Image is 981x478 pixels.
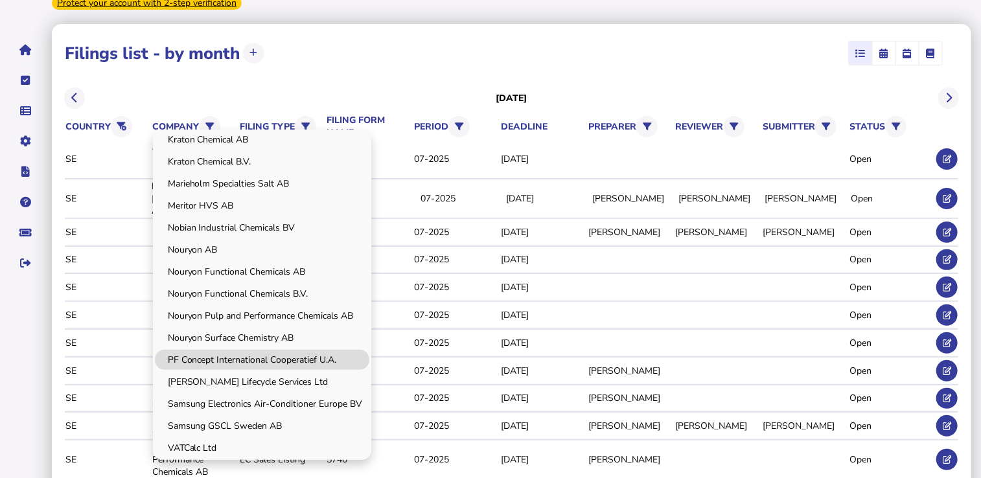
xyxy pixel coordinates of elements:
[936,388,958,409] button: Edit
[850,420,933,432] div: Open
[502,337,584,349] div: [DATE]
[155,394,369,414] a: Samsung Electronics Air-Conditioner Europe BV
[765,192,846,205] div: [PERSON_NAME]
[502,253,584,266] div: [DATE]
[850,281,933,293] div: Open
[155,416,369,436] a: Samsung GSCL Sweden AB
[936,188,958,209] button: Edit
[111,116,132,137] button: Reset
[155,438,369,458] a: VATCalc Ltd
[155,372,369,392] a: [PERSON_NAME] Lifecycle Services Ltd
[155,218,369,238] a: Nobian Industrial Chemicals BV
[448,116,470,137] button: Filter
[65,365,148,377] div: SE
[588,226,671,238] div: [PERSON_NAME]
[421,192,502,205] div: 07-2025
[502,309,584,321] div: [DATE]
[502,453,584,466] div: [DATE]
[502,226,584,238] div: [DATE]
[155,306,369,326] a: Nouryon Pulp and Performance Chemicals AB
[65,420,148,432] div: SE
[872,41,895,65] mat-button-toggle: Calendar month view
[155,130,369,150] a: Kraton Chemical AB
[936,332,958,354] button: Edit
[936,304,958,326] button: Edit
[239,113,323,140] th: filing type
[849,41,872,65] mat-button-toggle: List view
[762,113,846,140] th: submitter
[502,420,584,432] div: [DATE]
[65,226,148,238] div: SE
[414,392,497,404] div: 07-2025
[588,113,672,140] th: preparer
[64,87,86,109] button: Previous
[936,449,958,470] button: Edit
[938,87,960,109] button: Next
[414,253,497,266] div: 07-2025
[327,453,410,466] div: 5740
[153,441,236,478] div: Nouryon Pulp and Performance Chemicals AB
[155,152,369,172] a: Kraton Chemical B.V.
[414,153,497,165] div: 07-2025
[12,97,40,124] button: Data manager
[588,420,671,432] div: [PERSON_NAME]
[65,309,148,321] div: SE
[155,328,369,348] a: Nouryon Surface Chemistry AB
[588,392,671,404] div: [PERSON_NAME]
[501,120,585,133] th: deadline
[414,281,497,293] div: 07-2025
[200,116,221,137] button: Filter
[65,281,148,293] div: SE
[593,192,675,205] div: [PERSON_NAME]
[155,350,369,370] a: PF Concept International Cooperatief U.A.
[65,337,148,349] div: SE
[243,43,264,64] button: Upload transactions
[502,392,584,404] div: [DATE]
[65,253,148,266] div: SE
[936,249,958,271] button: Edit
[414,453,497,466] div: 07-2025
[496,92,527,104] h3: [DATE]
[12,67,40,94] button: Tasks
[675,113,759,140] th: reviewer
[414,309,497,321] div: 07-2025
[850,153,933,165] div: Open
[763,420,846,432] div: [PERSON_NAME]
[327,113,411,139] th: filing form name
[850,309,933,321] div: Open
[65,42,240,65] h1: Filings list - by month
[155,240,369,260] a: Nouryon AB
[850,453,933,466] div: Open
[65,392,148,404] div: SE
[414,420,497,432] div: 07-2025
[851,192,932,205] div: Open
[502,365,584,377] div: [DATE]
[12,249,40,277] button: Sign out
[588,365,671,377] div: [PERSON_NAME]
[152,113,237,140] th: company
[936,277,958,298] button: Edit
[936,360,958,381] button: Edit
[936,415,958,437] button: Edit
[724,116,745,137] button: Filter
[507,192,588,205] div: [DATE]
[155,262,369,282] a: Nouryon Functional Chemicals AB
[295,116,316,137] button: Filter
[763,226,846,238] div: [PERSON_NAME]
[676,226,759,238] div: [PERSON_NAME]
[65,192,147,205] div: SE
[65,453,148,466] div: SE
[936,148,958,170] button: Edit
[886,116,907,137] button: Filter
[12,219,40,246] button: Raise a support ticket
[678,192,760,205] div: [PERSON_NAME]
[155,284,369,304] a: Nouryon Functional Chemicals B.V.
[12,188,40,216] button: Help pages
[65,113,149,140] th: country
[12,158,40,185] button: Developer hub links
[850,226,933,238] div: Open
[636,116,658,137] button: Filter
[850,337,933,349] div: Open
[936,222,958,243] button: Edit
